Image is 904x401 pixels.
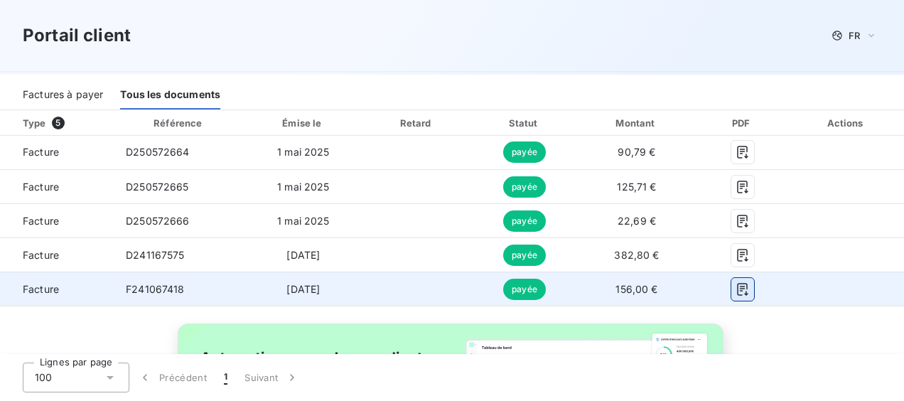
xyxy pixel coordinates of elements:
[792,116,901,130] div: Actions
[120,80,220,109] div: Tous les documents
[154,117,202,129] div: Référence
[699,116,786,130] div: PDF
[126,146,190,158] span: D250572664
[503,279,546,300] span: payée
[286,249,320,261] span: [DATE]
[126,215,190,227] span: D250572666
[503,141,546,163] span: payée
[286,283,320,295] span: [DATE]
[129,363,215,392] button: Précédent
[277,146,330,158] span: 1 mai 2025
[14,116,112,130] div: Type
[277,181,330,193] span: 1 mai 2025
[277,215,330,227] span: 1 mai 2025
[503,210,546,232] span: payée
[126,181,189,193] span: D250572665
[618,215,656,227] span: 22,69 €
[52,117,65,129] span: 5
[503,176,546,198] span: payée
[849,30,860,41] span: FR
[11,145,103,159] span: Facture
[11,180,103,194] span: Facture
[581,116,693,130] div: Montant
[126,249,185,261] span: D241167575
[224,370,227,385] span: 1
[614,249,659,261] span: 382,80 €
[618,146,655,158] span: 90,79 €
[23,23,131,48] h3: Portail client
[503,245,546,266] span: payée
[126,283,185,295] span: F241067418
[474,116,575,130] div: Statut
[247,116,360,130] div: Émise le
[11,248,103,262] span: Facture
[617,181,656,193] span: 125,71 €
[11,282,103,296] span: Facture
[236,363,308,392] button: Suivant
[615,283,657,295] span: 156,00 €
[215,363,236,392] button: 1
[35,370,52,385] span: 100
[23,80,103,109] div: Factures à payer
[11,214,103,228] span: Facture
[365,116,468,130] div: Retard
